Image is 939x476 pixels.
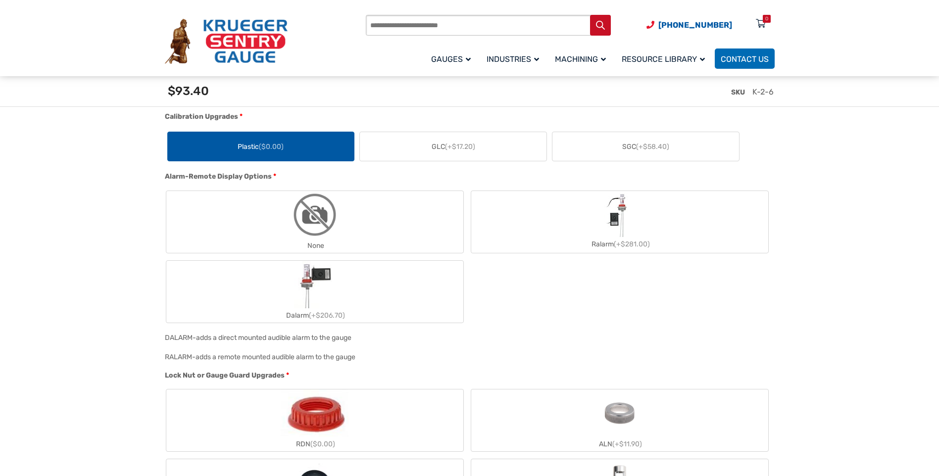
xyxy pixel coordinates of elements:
div: 0 [765,15,768,23]
a: Industries [481,47,549,70]
span: Machining [555,54,606,64]
div: adds a direct mounted audible alarm to the gauge [196,333,351,342]
div: Dalarm [166,308,463,323]
span: SGC [622,142,669,152]
span: SKU [731,88,745,96]
div: None [166,238,463,253]
span: (+$17.20) [445,143,475,151]
span: Calibration Upgrades [165,112,238,121]
span: (+$11.90) [612,440,642,448]
span: (+$281.00) [614,240,650,248]
label: ALN [471,389,768,451]
span: ($0.00) [310,440,335,448]
span: GLC [432,142,475,152]
span: DALARM- [165,333,196,342]
span: [PHONE_NUMBER] [658,20,732,30]
span: K-2-6 [752,87,774,96]
a: Resource Library [616,47,715,70]
a: Phone Number (920) 434-8860 [646,19,732,31]
div: RDN [166,437,463,451]
abbr: required [240,111,243,122]
label: RDN [166,389,463,451]
abbr: required [273,171,276,182]
span: (+$58.40) [636,143,669,151]
div: Ralarm [471,237,768,251]
img: Krueger Sentry Gauge [165,19,288,64]
span: Lock Nut or Gauge Guard Upgrades [165,371,285,380]
div: ALN [471,437,768,451]
label: Dalarm [166,261,463,323]
a: Machining [549,47,616,70]
span: Gauges [431,54,471,64]
span: Resource Library [622,54,705,64]
span: Plastic [238,142,284,152]
a: Gauges [425,47,481,70]
label: None [166,191,463,253]
span: Alarm-Remote Display Options [165,172,272,181]
span: (+$206.70) [309,311,345,320]
span: Industries [487,54,539,64]
span: RALARM- [165,353,196,361]
span: ($0.00) [259,143,284,151]
div: adds a remote mounted audible alarm to the gauge [196,353,355,361]
abbr: required [286,370,289,381]
span: Contact Us [721,54,769,64]
a: Contact Us [715,48,775,69]
img: ALN [596,389,643,437]
label: Ralarm [471,192,768,251]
